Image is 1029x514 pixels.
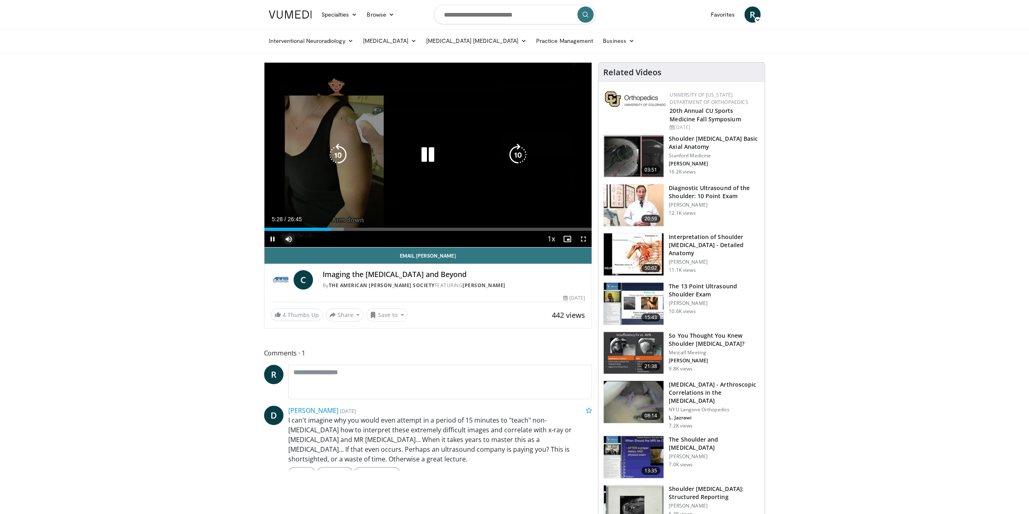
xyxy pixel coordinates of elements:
h3: The 13 Point Ultrasound Shoulder Exam [669,282,760,298]
p: 9.8K views [669,366,693,372]
img: 355603a8-37da-49b6-856f-e00d7e9307d3.png.150x105_q85_autocrop_double_scale_upscale_version-0.2.png [605,91,666,107]
img: mri_correlation_1.png.150x105_q85_crop-smart_upscale.jpg [604,381,663,423]
span: Comments 1 [264,348,592,358]
button: Save to [366,309,408,322]
p: [PERSON_NAME] [669,357,760,364]
a: C [294,270,313,290]
h3: Shoulder [MEDICAL_DATA] Basic Axial Anatomy [669,135,760,151]
a: R [744,6,761,23]
a: Favorites [706,6,740,23]
a: D [264,406,283,425]
h3: The Shoulder and [MEDICAL_DATA] [669,436,760,452]
h4: Imaging the [MEDICAL_DATA] and Beyond [323,270,585,279]
a: Practice Management [531,33,598,49]
p: 12.1K views [669,210,695,216]
span: 03:51 [641,166,661,174]
p: [PERSON_NAME] [669,259,760,265]
img: 320827_0000_1.png.150x105_q85_crop-smart_upscale.jpg [604,436,663,478]
input: Search topics, interventions [434,5,596,24]
h3: Interpretation of Shoulder [MEDICAL_DATA] - Detailed Anatomy [669,233,760,257]
p: Metcalf Meeting [669,349,760,356]
p: NYU Langone Orthopedics [669,406,760,413]
a: R [264,365,283,384]
a: 13:35 The Shoulder and [MEDICAL_DATA] [PERSON_NAME] 7.0K views [603,436,760,478]
a: Email [PERSON_NAME] [264,247,592,264]
span: 20:59 [641,215,661,223]
p: [PERSON_NAME] [669,453,760,460]
h3: Diagnostic Ultrasound of the Shoulder: 10 Point Exam [669,184,760,200]
h3: So You Thought You Knew Shoulder [MEDICAL_DATA]? [669,332,760,348]
a: 15:43 The 13 Point Ultrasound Shoulder Exam [PERSON_NAME] 10.6K views [603,282,760,325]
a: Specialties [317,6,362,23]
p: 16.2K views [669,169,695,175]
a: Interventional Neuroradiology [264,33,358,49]
span: 13:35 [641,467,661,475]
p: [PERSON_NAME] [669,503,760,509]
button: Share [326,309,363,322]
h3: Shoulder [MEDICAL_DATA]: Structured Reporting [669,485,760,501]
p: Stanford Medicine [669,152,760,159]
h4: Related Videos [603,68,661,77]
a: 50:02 Interpretation of Shoulder [MEDICAL_DATA] - Detailed Anatomy [PERSON_NAME] 11.1K views [603,233,760,276]
img: The American Roentgen Ray Society [271,270,290,290]
span: 26:45 [287,216,302,222]
img: 2e2aae31-c28f-4877-acf1-fe75dd611276.150x105_q85_crop-smart_upscale.jpg [604,184,663,226]
a: 08:14 [MEDICAL_DATA] - Arthroscopic Correlations in the [MEDICAL_DATA] NYU Langone Orthopedics L.... [603,381,760,429]
small: [DATE] [340,407,356,415]
p: 11.1K views [669,267,695,273]
span: 50:02 [641,264,661,272]
span: 442 views [552,310,585,320]
a: [PERSON_NAME] [463,282,505,289]
a: [PERSON_NAME] [288,406,338,415]
img: 843da3bf-65ba-4ef1-b378-e6073ff3724a.150x105_q85_crop-smart_upscale.jpg [604,135,663,177]
a: The American [PERSON_NAME] Society [329,282,435,289]
button: Enable picture-in-picture mode [559,231,575,247]
a: Thumbs Up [354,467,400,478]
p: [PERSON_NAME] [669,300,760,307]
p: 10.6K views [669,308,695,315]
a: [MEDICAL_DATA] [358,33,421,49]
img: 7b323ec8-d3a2-4ab0-9251-f78bf6f4eb32.150x105_q85_crop-smart_upscale.jpg [604,283,663,325]
a: 4 Thumbs Up [271,309,323,321]
a: 21:38 So You Thought You Knew Shoulder [MEDICAL_DATA]? Metcalf Meeting [PERSON_NAME] 9.8K views [603,332,760,374]
span: 21:38 [641,362,661,370]
p: I can't imagine why you would even attempt in a period of 15 minutes to "teach" non-[MEDICAL_DATA... [288,415,592,464]
span: 4 [283,311,286,319]
span: 15:43 [641,313,661,322]
button: Playback Rate [543,231,559,247]
img: VuMedi Logo [269,11,312,19]
button: Mute [281,231,297,247]
a: University of [US_STATE] Department of Orthopaedics [670,91,748,106]
p: L. Jazrawi [669,415,760,421]
span: / [285,216,286,222]
img: b344877d-e8e2-41e4-9927-e77118ec7d9d.150x105_q85_crop-smart_upscale.jpg [604,233,663,275]
img: 2e61534f-2f66-4c4f-9b14-2c5f2cca558f.150x105_q85_crop-smart_upscale.jpg [604,332,663,374]
p: 7.2K views [669,423,693,429]
div: [DATE] [563,294,585,302]
h3: [MEDICAL_DATA] - Arthroscopic Correlations in the [MEDICAL_DATA] [669,381,760,405]
button: Pause [264,231,281,247]
video-js: Video Player [264,63,592,247]
a: 20:59 Diagnostic Ultrasound of the Shoulder: 10 Point Exam [PERSON_NAME] 12.1K views [603,184,760,227]
div: [DATE] [670,124,758,131]
span: 08:14 [641,412,661,420]
a: 03:51 Shoulder [MEDICAL_DATA] Basic Axial Anatomy Stanford Medicine [PERSON_NAME] 16.2K views [603,135,760,178]
a: Browse [362,6,399,23]
div: Progress Bar [264,228,592,231]
span: 5:28 [272,216,283,222]
button: Fullscreen [575,231,592,247]
a: [MEDICAL_DATA] [MEDICAL_DATA] [421,33,531,49]
p: 7.0K views [669,461,693,468]
a: Message [317,467,353,478]
div: By FEATURING [323,282,585,289]
p: [PERSON_NAME] [669,202,760,208]
p: [PERSON_NAME] [669,161,760,167]
a: Business [598,33,639,49]
a: Reply [288,467,315,478]
a: 20th Annual CU Sports Medicine Fall Symposium [670,107,741,123]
